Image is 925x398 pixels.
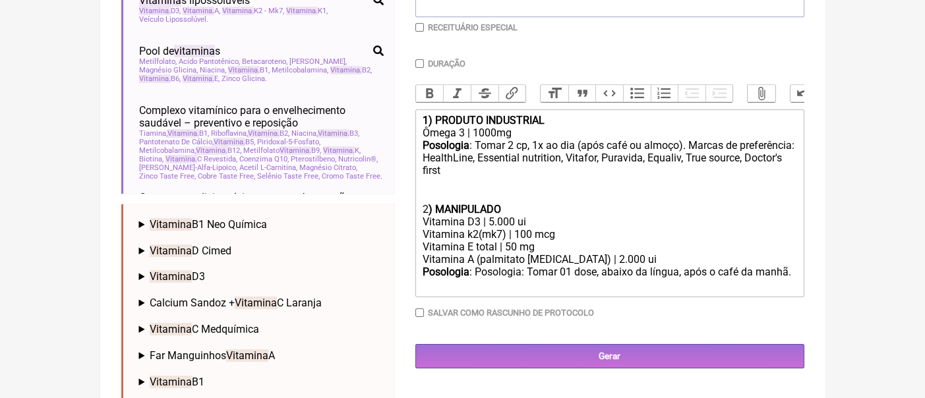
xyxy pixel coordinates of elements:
input: Gerar [415,344,804,368]
span: vitamina [174,45,215,57]
span: Betacaroteno [242,57,287,66]
span: [PERSON_NAME] [289,57,347,66]
span: D Cimed [150,244,231,257]
span: K1 [286,7,328,15]
span: B1 [228,66,270,74]
span: B1 Neo Química [150,218,267,231]
div: : Tomar 2 cp, 1x ao dia (após café ou almoço). Marcas de preferência: HealthLine, Essential nutri... [422,139,796,203]
label: Receituário Especial [428,22,518,32]
summary: VitaminaC Medquímica [139,323,384,335]
span: Niacina, B3 [291,129,359,138]
span: Nutricolin® [338,155,378,163]
span: [PERSON_NAME]-Alfa-Lipoico [139,163,237,172]
span: Magnésio Glicina [139,66,198,74]
button: Bold [416,85,444,102]
div: Vitamina D3 | 5.000 ui [422,215,796,228]
span: Pterostilbeno [291,155,336,163]
span: Niacina [200,66,226,74]
span: Selênio Taste Free [257,172,320,181]
button: Strikethrough [471,85,498,102]
summary: VitaminaB1 [139,376,384,388]
span: B1 [150,376,204,388]
span: Zinco Glicina [222,74,267,83]
span: Vitamina [165,155,197,163]
label: Duração [428,59,465,69]
span: Vitamina [150,323,192,335]
summary: Calcium Sandoz +VitaminaC Laranja [139,297,384,309]
label: Salvar como rascunho de Protocolo [428,308,594,318]
span: Vitamina [280,146,311,155]
button: Increase Level [705,85,733,102]
span: Metilcobalamina, B12 [139,146,241,155]
strong: ) MANIPULADO [428,203,500,215]
span: Vitamina [226,349,268,362]
span: E [183,74,220,83]
span: B6 [139,74,181,83]
button: Decrease Level [678,85,705,102]
button: Code [595,85,623,102]
span: Calcium Sandoz + C Laranja [150,297,322,309]
strong: Posologia [422,139,469,152]
span: Magnésio Citrato [299,163,357,172]
span: D3 [139,7,181,15]
span: Vitamina [183,7,214,15]
span: Vitamina [248,129,280,138]
span: Vitamina [330,66,362,74]
span: Metilcobalamina [272,66,328,74]
strong: 1) PRODUTO INDUSTRIAL [422,114,544,127]
span: Vitamina [228,66,260,74]
span: Pool de s [139,45,220,57]
span: Vitamina [139,7,171,15]
span: Metilfolato [139,57,177,66]
span: Vitamina [318,129,349,138]
button: Numbers [651,85,678,102]
button: Link [498,85,526,102]
span: Vitamina [139,74,171,83]
span: Metilfolato B9 [243,146,321,155]
summary: VitaminaD3 [139,270,384,283]
button: Quote [568,85,596,102]
div: 2 [422,203,796,215]
span: Acido Pantotênico [179,57,240,66]
span: K2 - Mk7 [222,7,284,15]
div: Vitamina k2(mk7) | 100 mcg [422,228,796,241]
span: Vitamina [150,270,192,283]
span: Vitamina [167,129,199,138]
div: Vitamina A (palmitato [MEDICAL_DATA]) | 2.000 ui [422,253,796,266]
span: Vitamina [150,376,192,388]
span: Zinco Taste Free [139,172,196,181]
span: Composto polivitamínico para a pré-gestação e primeiro trimestre gestacional [139,191,384,216]
span: Vitamina [196,146,227,155]
span: Far Manguinhos A [150,349,275,362]
span: Coenzima Q10 [239,155,289,163]
button: Bullets [623,85,651,102]
span: B2 [330,66,372,74]
span: Vitamina [222,7,254,15]
span: Veículo Lipossolúvel [139,15,208,24]
span: Vitamina [235,297,277,309]
button: Heading [541,85,568,102]
span: Vitamina [150,218,192,231]
summary: Far ManguinhosVitaminaA [139,349,384,362]
span: K [323,146,361,155]
span: Complexo vitamínico para o envelhecimento saudável – preventivo e reposição [139,104,384,129]
div: Ômega 3 | 1000mg [422,127,796,139]
span: Acetil L-Carnitina [239,163,297,172]
span: Vitamina [323,146,355,155]
summary: VitaminaD Cimed [139,244,384,257]
span: Pantotenato De Cálcio, B5 [139,138,255,146]
span: Vitamina [150,244,192,257]
div: Vitamina E total | 50 mg [422,241,796,253]
strong: Posologia [422,266,469,278]
span: A [183,7,220,15]
button: Attach Files [748,85,775,102]
div: : Posologia: Tomar 01 dose, abaixo da língua, após o café da manhã. ㅤ [422,266,796,292]
span: Vitamina [286,7,318,15]
span: Tiamina, B1 [139,129,209,138]
span: C Revestida [165,155,237,163]
span: Vitamina [214,138,245,146]
span: Piridoxal-5-Fosfato [257,138,320,146]
span: D3 [150,270,205,283]
span: Cobre Taste Free [198,172,255,181]
span: Vitamina [183,74,214,83]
